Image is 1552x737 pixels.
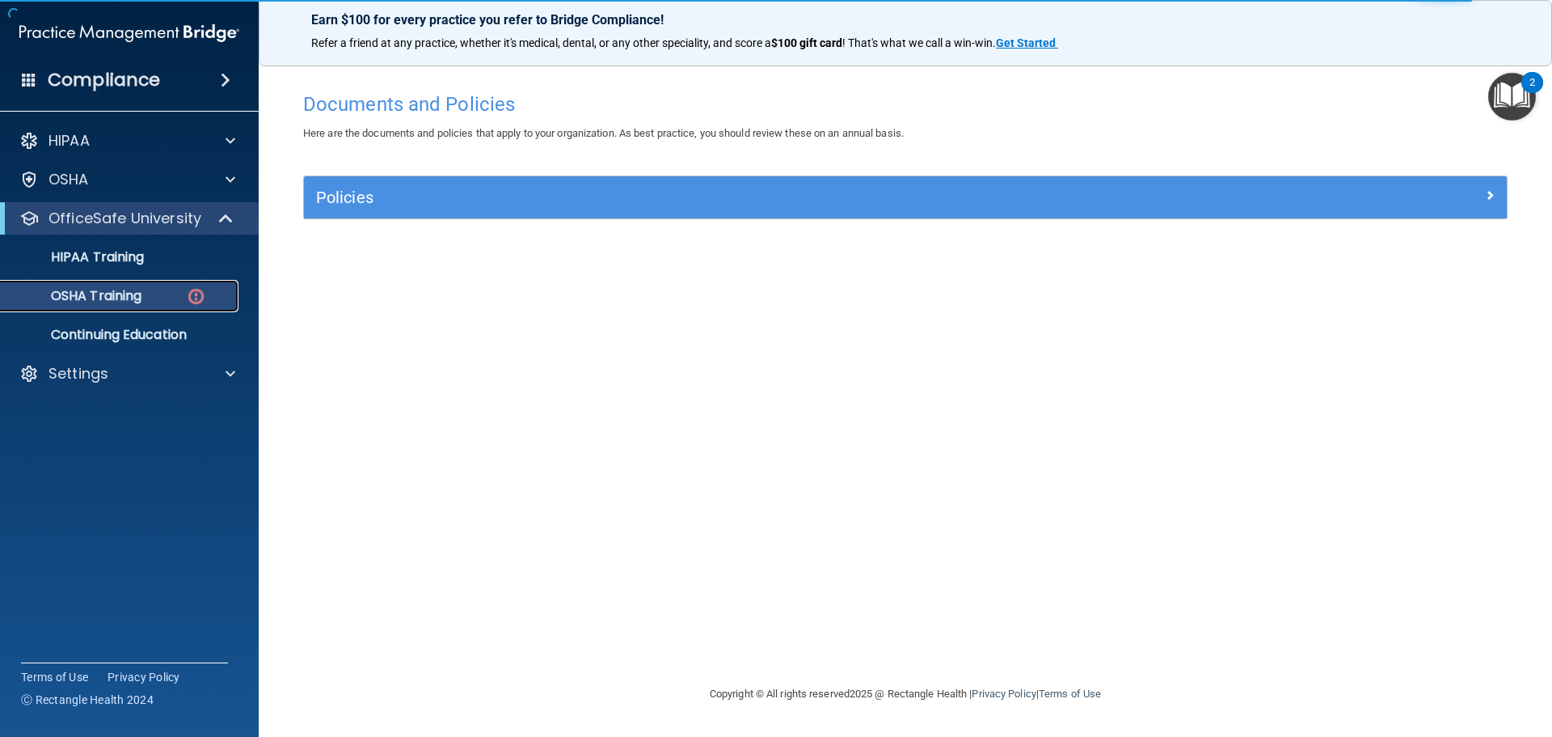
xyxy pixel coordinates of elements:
a: Privacy Policy [972,688,1035,700]
a: Policies [316,184,1495,210]
p: HIPAA [48,131,90,150]
a: Get Started [996,36,1058,49]
button: Open Resource Center, 2 new notifications [1488,73,1536,121]
p: OSHA [48,170,89,189]
a: Terms of Use [21,669,88,685]
span: Here are the documents and policies that apply to your organization. As best practice, you should... [303,127,904,139]
a: OfficeSafe University [19,209,234,228]
strong: $100 gift card [771,36,842,49]
div: 2 [1529,83,1535,104]
span: Ⓒ Rectangle Health 2024 [21,692,154,708]
a: Privacy Policy [108,669,180,685]
p: Settings [48,364,108,383]
p: Earn $100 for every practice you refer to Bridge Compliance! [311,12,1499,28]
div: Copyright © All rights reserved 2025 @ Rectangle Health | | [610,668,1200,720]
h4: Documents and Policies [303,94,1508,115]
span: Refer a friend at any practice, whether it's medical, dental, or any other speciality, and score a [311,36,771,49]
h4: Compliance [48,69,160,91]
h5: Policies [316,188,1194,206]
a: Terms of Use [1039,688,1101,700]
a: Settings [19,364,235,383]
p: OSHA Training [11,288,141,304]
a: HIPAA [19,131,235,150]
strong: Get Started [996,36,1056,49]
a: OSHA [19,170,235,189]
img: danger-circle.6113f641.png [186,286,206,307]
img: PMB logo [19,17,239,49]
p: HIPAA Training [11,249,144,265]
span: ! That's what we call a win-win. [842,36,996,49]
p: OfficeSafe University [48,209,201,228]
p: Continuing Education [11,327,231,343]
